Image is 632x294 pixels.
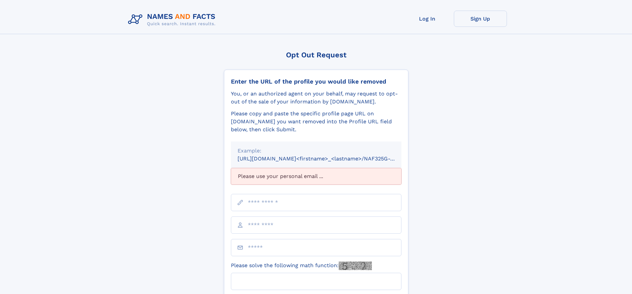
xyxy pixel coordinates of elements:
label: Please solve the following math function: [231,262,372,270]
div: Please use your personal email ... [231,168,401,185]
div: Opt Out Request [224,51,408,59]
a: Log In [401,11,454,27]
div: Example: [238,147,395,155]
img: Logo Names and Facts [125,11,221,29]
div: You, or an authorized agent on your behalf, may request to opt-out of the sale of your informatio... [231,90,401,106]
div: Please copy and paste the specific profile page URL on [DOMAIN_NAME] you want removed into the Pr... [231,110,401,134]
small: [URL][DOMAIN_NAME]<firstname>_<lastname>/NAF325G-xxxxxxxx [238,155,414,162]
a: Sign Up [454,11,507,27]
div: Enter the URL of the profile you would like removed [231,78,401,85]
